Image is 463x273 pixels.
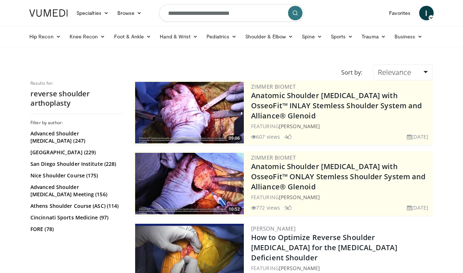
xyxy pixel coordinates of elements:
[30,80,123,86] p: Results for:
[30,89,123,108] h2: reverse shoulder arthoplasty
[135,153,244,214] a: 10:52
[30,184,121,198] a: Advanced Shoulder [MEDICAL_DATA] Meeting (156)
[30,202,121,210] a: Athens Shoulder Course (ASC) (114)
[135,82,244,143] img: 59d0d6d9-feca-4357-b9cd-4bad2cd35cb6.300x170_q85_crop-smart_upscale.jpg
[251,83,296,90] a: Zimmer Biomet
[251,264,431,272] div: FEATURING
[419,6,434,20] a: I
[113,6,146,20] a: Browse
[135,82,244,143] a: 09:06
[357,29,390,44] a: Trauma
[385,6,415,20] a: Favorites
[251,204,280,211] li: 772 views
[30,149,121,156] a: [GEOGRAPHIC_DATA] (229)
[29,9,68,17] img: VuMedi Logo
[30,120,123,126] h3: Filter by author:
[202,29,241,44] a: Pediatrics
[284,133,292,140] li: 4
[135,153,244,214] img: 68921608-6324-4888-87da-a4d0ad613160.300x170_q85_crop-smart_upscale.jpg
[241,29,297,44] a: Shoulder & Elbow
[30,226,121,233] a: FORE (78)
[251,122,431,130] div: FEATURING
[226,135,242,142] span: 09:06
[251,161,425,192] a: Anatomic Shoulder [MEDICAL_DATA] with OsseoFit™ ONLAY Stemless Shoulder System and Alliance® Glenoid
[251,133,280,140] li: 607 views
[336,64,368,80] div: Sort by:
[373,64,433,80] a: Relevance
[25,29,65,44] a: Hip Recon
[30,130,121,144] a: Advanced Shoulder [MEDICAL_DATA] (247)
[279,123,320,130] a: [PERSON_NAME]
[279,265,320,272] a: [PERSON_NAME]
[279,194,320,201] a: [PERSON_NAME]
[390,29,427,44] a: Business
[251,232,397,262] a: How to Optimize Reverse Shoulder [MEDICAL_DATA] for the [MEDICAL_DATA] Deficient Shoulder
[110,29,156,44] a: Foot & Ankle
[251,91,422,121] a: Anatomic Shoulder [MEDICAL_DATA] with OsseoFit™ INLAY Stemless Shoulder System and Alliance® Glenoid
[251,154,296,161] a: Zimmer Biomet
[378,67,411,77] span: Relevance
[251,225,296,232] a: [PERSON_NAME]
[407,133,428,140] li: [DATE]
[297,29,326,44] a: Spine
[226,206,242,213] span: 10:52
[159,4,304,22] input: Search topics, interventions
[326,29,358,44] a: Sports
[30,214,121,221] a: Cincinnati Sports Medicine (97)
[72,6,113,20] a: Specialties
[30,160,121,168] a: San Diego Shoulder Institute (228)
[65,29,110,44] a: Knee Recon
[155,29,202,44] a: Hand & Wrist
[30,172,121,179] a: Nice Shoulder Course (175)
[284,204,292,211] li: 9
[251,193,431,201] div: FEATURING
[407,204,428,211] li: [DATE]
